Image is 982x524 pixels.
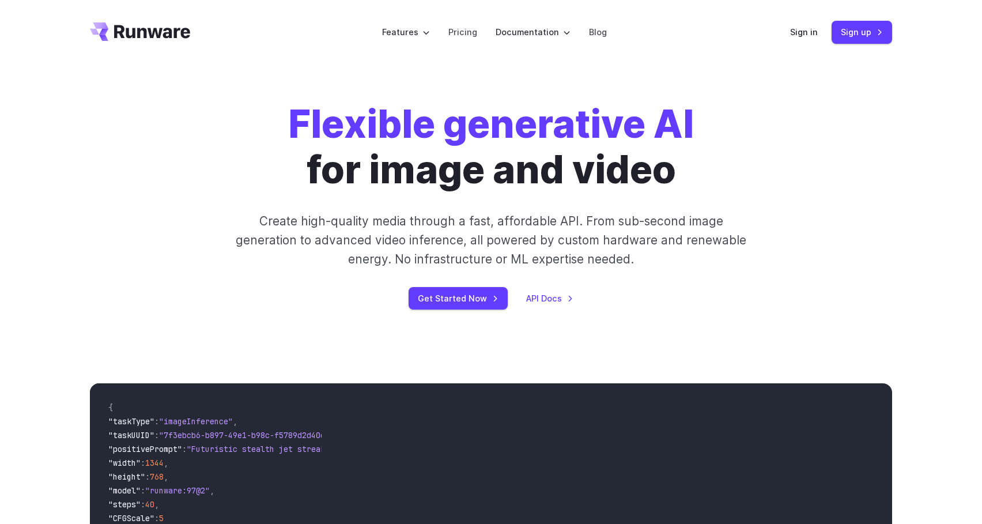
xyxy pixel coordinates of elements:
[108,513,154,523] span: "CFGScale"
[164,458,168,468] span: ,
[108,402,113,413] span: {
[141,499,145,510] span: :
[164,472,168,482] span: ,
[145,472,150,482] span: :
[154,499,159,510] span: ,
[526,292,573,305] a: API Docs
[141,458,145,468] span: :
[108,458,141,468] span: "width"
[496,25,571,39] label: Documentation
[159,513,164,523] span: 5
[589,25,607,39] a: Blog
[790,25,818,39] a: Sign in
[382,25,430,39] label: Features
[154,513,159,523] span: :
[288,101,694,147] strong: Flexible generative AI
[108,444,182,454] span: "positivePrompt"
[159,430,334,440] span: "7f3ebcb6-b897-49e1-b98c-f5789d2d40d7"
[235,212,748,269] p: Create high-quality media through a fast, affordable API. From sub-second image generation to adv...
[159,416,233,427] span: "imageInference"
[108,499,141,510] span: "steps"
[187,444,606,454] span: "Futuristic stealth jet streaking through a neon-lit cityscape with glowing purple exhaust"
[108,472,145,482] span: "height"
[108,416,154,427] span: "taskType"
[145,485,210,496] span: "runware:97@2"
[448,25,477,39] a: Pricing
[233,416,237,427] span: ,
[210,485,214,496] span: ,
[90,22,190,41] a: Go to /
[409,287,508,310] a: Get Started Now
[182,444,187,454] span: :
[150,472,164,482] span: 768
[145,458,164,468] span: 1344
[832,21,892,43] a: Sign up
[288,101,694,193] h1: for image and video
[108,430,154,440] span: "taskUUID"
[154,416,159,427] span: :
[145,499,154,510] span: 40
[108,485,141,496] span: "model"
[154,430,159,440] span: :
[141,485,145,496] span: :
